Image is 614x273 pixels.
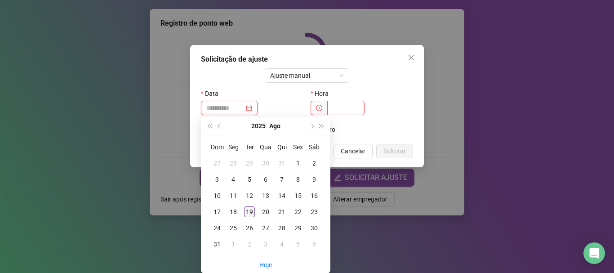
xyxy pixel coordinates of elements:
[290,236,306,252] td: 2025-09-05
[290,188,306,204] td: 2025-08-15
[209,171,225,188] td: 2025-08-03
[241,204,258,220] td: 2025-08-19
[274,171,290,188] td: 2025-08-07
[259,261,272,269] a: Hoje
[241,220,258,236] td: 2025-08-26
[274,139,290,155] th: Qui
[260,174,271,185] div: 6
[306,188,322,204] td: 2025-08-16
[214,117,224,135] button: prev-year
[306,236,322,252] td: 2025-09-06
[293,206,303,217] div: 22
[269,117,280,135] button: month panel
[274,188,290,204] td: 2025-08-14
[316,105,322,111] span: clock-circle
[276,239,287,250] div: 4
[293,158,303,169] div: 1
[225,155,241,171] td: 2025-07-28
[306,204,322,220] td: 2025-08-23
[311,86,334,101] label: Hora
[209,188,225,204] td: 2025-08-10
[309,158,320,169] div: 2
[244,223,255,233] div: 26
[205,117,214,135] button: super-prev-year
[251,117,266,135] button: year panel
[306,171,322,188] td: 2025-08-09
[276,223,287,233] div: 28
[290,204,306,220] td: 2025-08-22
[244,239,255,250] div: 2
[309,190,320,201] div: 16
[228,158,239,169] div: 28
[212,239,222,250] div: 31
[241,155,258,171] td: 2025-07-29
[209,204,225,220] td: 2025-08-17
[276,174,287,185] div: 7
[244,206,255,217] div: 19
[290,220,306,236] td: 2025-08-29
[274,236,290,252] td: 2025-09-04
[228,239,239,250] div: 1
[244,174,255,185] div: 5
[290,139,306,155] th: Sex
[228,206,239,217] div: 18
[225,171,241,188] td: 2025-08-04
[209,139,225,155] th: Dom
[309,239,320,250] div: 6
[212,206,222,217] div: 17
[225,220,241,236] td: 2025-08-25
[241,171,258,188] td: 2025-08-05
[225,188,241,204] td: 2025-08-11
[276,190,287,201] div: 14
[225,204,241,220] td: 2025-08-18
[293,223,303,233] div: 29
[260,223,271,233] div: 27
[293,190,303,201] div: 15
[201,54,413,65] div: Solicitação de ajuste
[258,220,274,236] td: 2025-08-27
[274,220,290,236] td: 2025-08-28
[201,86,224,101] label: Data
[228,174,239,185] div: 4
[260,239,271,250] div: 3
[404,50,418,65] button: Close
[309,206,320,217] div: 23
[309,174,320,185] div: 9
[225,139,241,155] th: Seg
[228,190,239,201] div: 11
[212,190,222,201] div: 10
[306,155,322,171] td: 2025-08-02
[212,174,222,185] div: 3
[274,204,290,220] td: 2025-08-21
[290,155,306,171] td: 2025-08-01
[209,155,225,171] td: 2025-07-27
[317,117,327,135] button: super-next-year
[408,54,415,61] span: close
[341,146,365,156] span: Cancelar
[270,69,344,82] span: Ajuste manual
[209,220,225,236] td: 2025-08-24
[258,155,274,171] td: 2025-07-30
[258,204,274,220] td: 2025-08-20
[228,223,239,233] div: 25
[212,223,222,233] div: 24
[225,236,241,252] td: 2025-09-01
[260,206,271,217] div: 20
[293,239,303,250] div: 5
[309,223,320,233] div: 30
[209,236,225,252] td: 2025-08-31
[334,144,373,158] button: Cancelar
[276,158,287,169] div: 31
[244,190,255,201] div: 12
[307,117,316,135] button: next-year
[260,190,271,201] div: 13
[376,144,413,158] button: Solicitar
[258,171,274,188] td: 2025-08-06
[258,139,274,155] th: Qua
[241,139,258,155] th: Ter
[258,188,274,204] td: 2025-08-13
[244,158,255,169] div: 29
[290,171,306,188] td: 2025-08-08
[583,242,605,264] div: Open Intercom Messenger
[306,139,322,155] th: Sáb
